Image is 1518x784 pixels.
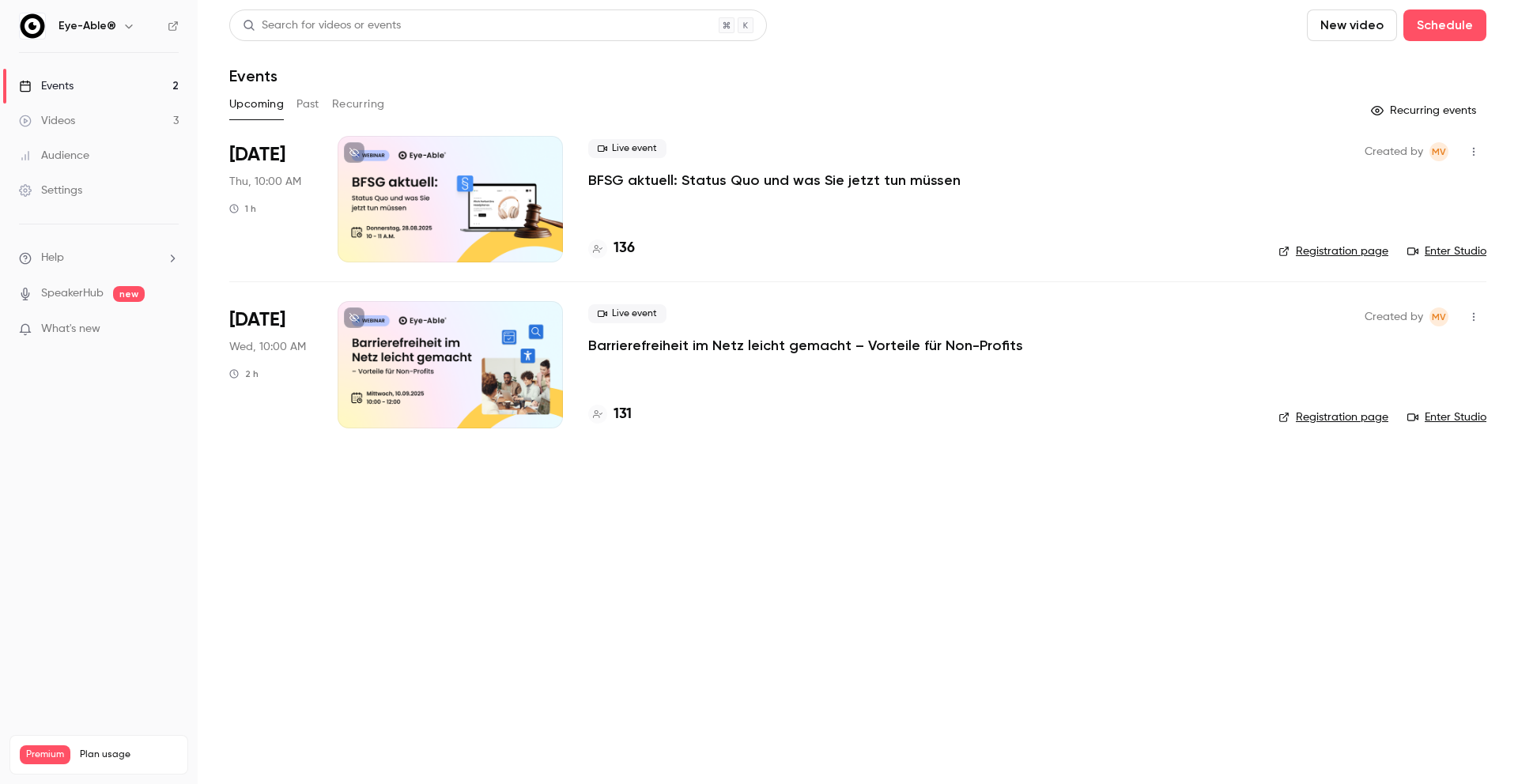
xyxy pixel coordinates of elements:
div: Settings [19,183,82,198]
span: Wed, 10:00 AM [229,339,306,355]
span: Plan usage [80,748,178,761]
li: help-dropdown-opener [19,250,179,266]
div: Events [19,78,74,94]
h1: Events [229,66,278,85]
span: MV [1432,307,1446,326]
a: Enter Studio [1407,243,1486,259]
span: Live event [588,139,666,158]
iframe: Noticeable Trigger [160,322,179,337]
div: Audience [19,148,89,164]
button: Recurring [332,92,385,117]
button: Schedule [1403,9,1486,41]
span: Help [41,250,64,266]
span: Created by [1365,307,1423,326]
span: Premium [20,745,70,764]
span: Mahdalena Varchenko [1429,307,1448,326]
h4: 136 [614,238,635,259]
div: 2 h [229,367,259,380]
a: Enter Studio [1407,409,1486,425]
span: Live event [588,304,666,323]
a: 131 [588,404,632,425]
span: What's new [41,321,100,337]
a: BFSG aktuell: Status Quo und was Sie jetzt tun müssen [588,171,961,190]
span: Created by [1365,142,1423,161]
a: SpeakerHub [41,285,104,302]
a: Registration page [1278,409,1388,425]
a: Barrierefreiheit im Netz leicht gemacht – Vorteile für Non-Profits [588,336,1023,355]
button: Recurring events [1364,98,1486,123]
span: new [113,286,145,302]
button: Past [296,92,319,117]
h4: 131 [614,404,632,425]
span: MV [1432,142,1446,161]
div: Sep 10 Wed, 10:00 AM (Europe/Berlin) [229,301,312,428]
div: Aug 28 Thu, 10:00 AM (Europe/Berlin) [229,136,312,262]
a: Registration page [1278,243,1388,259]
button: Upcoming [229,92,284,117]
div: 1 h [229,202,256,215]
span: [DATE] [229,142,285,168]
span: Mahdalena Varchenko [1429,142,1448,161]
h6: Eye-Able® [59,18,116,34]
button: New video [1307,9,1397,41]
span: Thu, 10:00 AM [229,174,301,190]
img: Eye-Able® [20,13,45,39]
a: 136 [588,238,635,259]
span: [DATE] [229,307,285,333]
div: Videos [19,113,75,129]
div: Search for videos or events [243,17,401,34]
